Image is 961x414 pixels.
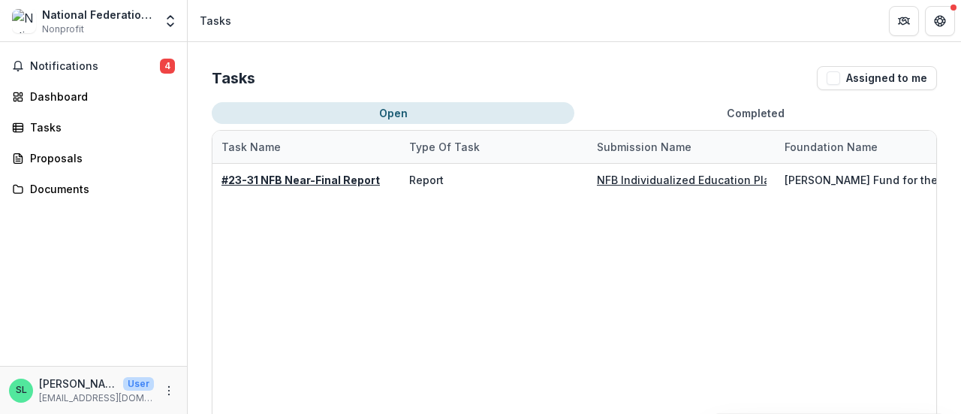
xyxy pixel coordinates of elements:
span: Notifications [30,60,160,73]
button: Open entity switcher [160,6,181,36]
button: Completed [574,102,937,124]
div: Foundation Name [776,139,887,155]
p: User [123,377,154,391]
div: Task Name [212,131,400,163]
span: Nonprofit [42,23,84,36]
p: [EMAIL_ADDRESS][DOMAIN_NAME] [39,391,154,405]
div: Documents [30,181,169,197]
nav: breadcrumb [194,10,237,32]
button: Open [212,102,574,124]
div: Seth Lamkin [16,385,27,395]
p: [PERSON_NAME] [39,376,117,391]
div: Type of Task [400,139,489,155]
a: #23-31 NFB Near-Final Report [221,174,380,186]
div: Dashboard [30,89,169,104]
button: Get Help [925,6,955,36]
div: Type of Task [400,131,588,163]
button: Partners [889,6,919,36]
div: Tasks [200,13,231,29]
a: Tasks [6,115,181,140]
a: Documents [6,177,181,201]
div: Task Name [212,139,290,155]
div: Submission Name [588,131,776,163]
div: [PERSON_NAME] Fund for the Blind [785,172,954,188]
button: Assigned to me [817,66,937,90]
button: More [160,382,178,400]
h2: Tasks [212,69,255,87]
a: Dashboard [6,84,181,109]
div: Report [409,172,444,188]
img: National Federation of the Blind [12,9,36,33]
div: National Federation of the Blind [42,7,154,23]
button: Notifications4 [6,54,181,78]
div: Tasks [30,119,169,135]
div: Proposals [30,150,169,166]
div: Submission Name [588,139,700,155]
a: Proposals [6,146,181,171]
span: 4 [160,59,175,74]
